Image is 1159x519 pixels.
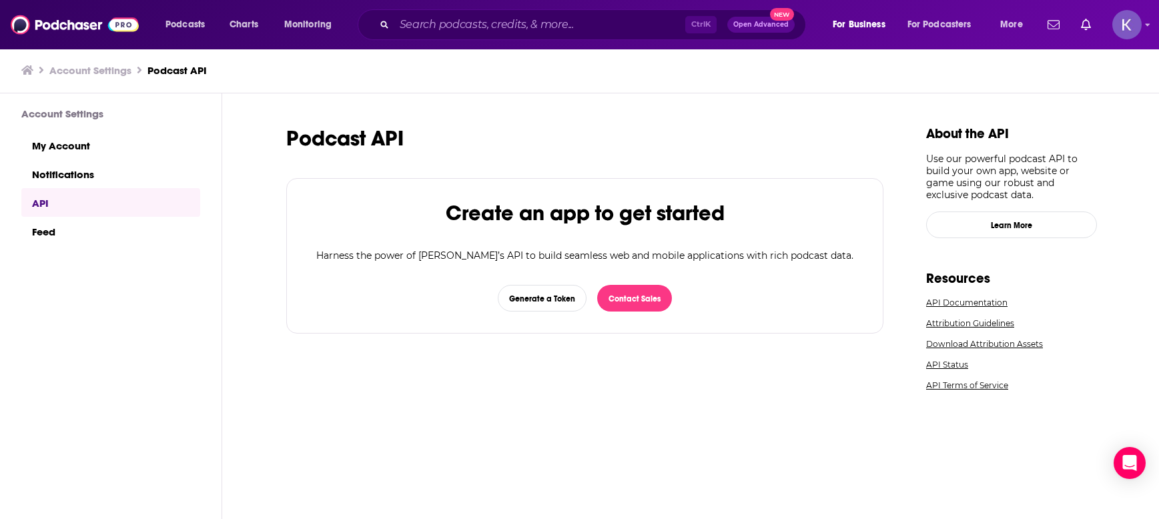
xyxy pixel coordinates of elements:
[833,15,885,34] span: For Business
[394,14,685,35] input: Search podcasts, credits, & more...
[926,360,1097,370] a: API Status
[597,285,672,312] button: Contact Sales
[370,9,819,40] div: Search podcasts, credits, & more...
[221,14,266,35] a: Charts
[1076,13,1096,36] a: Show notifications dropdown
[770,8,794,21] span: New
[21,188,200,217] a: API
[1112,10,1142,39] span: Logged in as kpearson13190
[899,14,991,35] button: open menu
[21,159,200,188] a: Notifications
[991,14,1040,35] button: open menu
[926,318,1097,328] a: Attribution Guidelines
[926,211,1097,238] a: Learn More
[316,247,853,264] p: Harness the power of [PERSON_NAME]’s API to build seamless web and mobile applications with rich ...
[926,298,1097,308] a: API Documentation
[733,21,789,28] span: Open Advanced
[21,131,200,159] a: My Account
[1042,13,1065,36] a: Show notifications dropdown
[1112,10,1142,39] button: Show profile menu
[926,125,1097,142] h1: About the API
[147,64,207,77] a: Podcast API
[11,12,139,37] img: Podchaser - Follow, Share and Rate Podcasts
[926,339,1097,349] a: Download Attribution Assets
[286,125,883,151] h1: Podcast API
[685,16,717,33] span: Ctrl K
[21,107,200,120] h3: Account Settings
[49,64,131,77] a: Account Settings
[907,15,972,34] span: For Podcasters
[926,153,1097,201] p: Use our powerful podcast API to build your own app, website or game using our robust and exclusiv...
[926,380,1097,390] a: API Terms of Service
[275,14,349,35] button: open menu
[1112,10,1142,39] img: User Profile
[284,15,332,34] span: Monitoring
[727,17,795,33] button: Open AdvancedNew
[1000,15,1023,34] span: More
[926,270,1097,287] h1: Resources
[156,14,222,35] button: open menu
[165,15,205,34] span: Podcasts
[446,200,725,226] h2: Create an app to get started
[823,14,902,35] button: open menu
[21,217,200,245] a: Feed
[498,285,587,312] button: Generate a Token
[1114,447,1146,479] div: Open Intercom Messenger
[230,15,258,34] span: Charts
